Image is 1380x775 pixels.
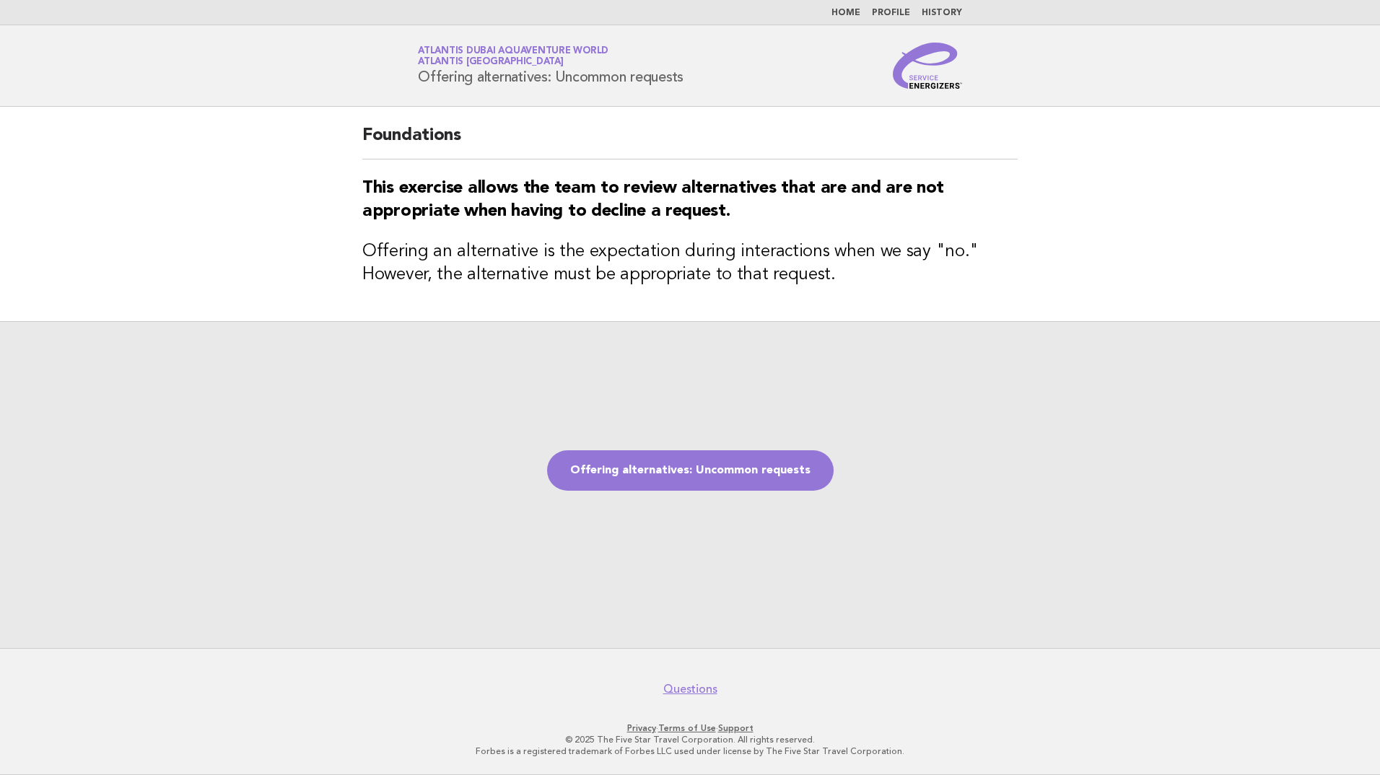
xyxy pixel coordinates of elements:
[362,180,944,220] strong: This exercise allows the team to review alternatives that are and are not appropriate when having...
[872,9,910,17] a: Profile
[922,9,962,17] a: History
[362,124,1018,159] h2: Foundations
[831,9,860,17] a: Home
[418,47,684,84] h1: Offering alternatives: Uncommon requests
[627,723,656,733] a: Privacy
[893,43,962,89] img: Service Energizers
[718,723,754,733] a: Support
[547,450,834,491] a: Offering alternatives: Uncommon requests
[418,58,564,67] span: Atlantis [GEOGRAPHIC_DATA]
[663,682,717,696] a: Questions
[362,240,1018,286] h3: Offering an alternative is the expectation during interactions when we say "no." However, the alt...
[248,745,1132,757] p: Forbes is a registered trademark of Forbes LLC used under license by The Five Star Travel Corpora...
[418,46,608,66] a: Atlantis Dubai Aquaventure WorldAtlantis [GEOGRAPHIC_DATA]
[248,722,1132,734] p: · ·
[658,723,716,733] a: Terms of Use
[248,734,1132,745] p: © 2025 The Five Star Travel Corporation. All rights reserved.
